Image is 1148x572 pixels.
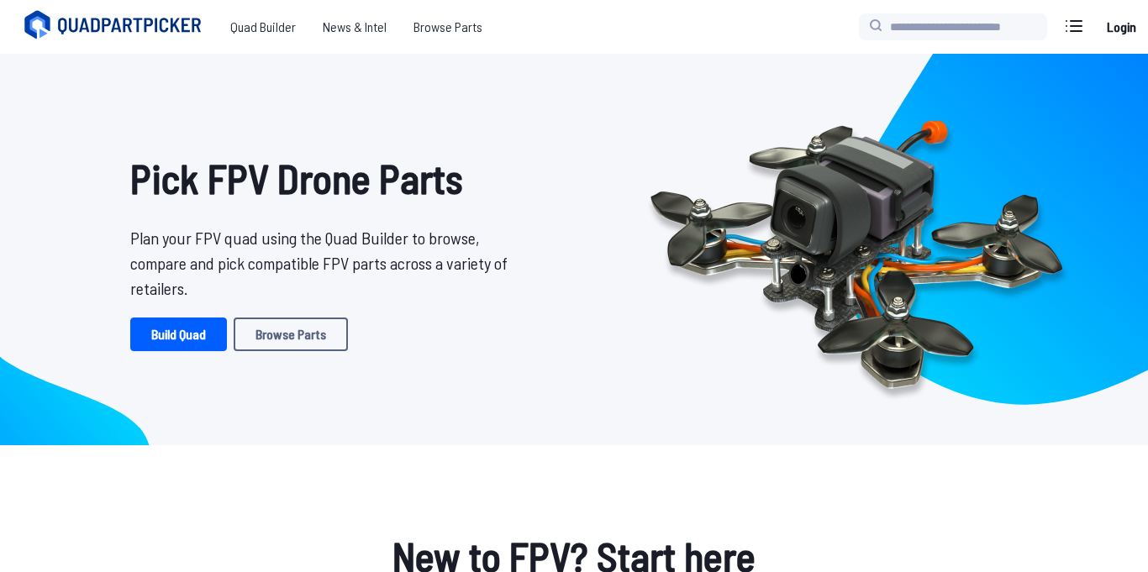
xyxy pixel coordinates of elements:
h1: Pick FPV Drone Parts [130,148,520,208]
a: Quad Builder [217,10,309,44]
a: News & Intel [309,10,400,44]
a: Login [1101,10,1141,44]
img: Quadcopter [614,81,1098,417]
a: Browse Parts [400,10,496,44]
p: Plan your FPV quad using the Quad Builder to browse, compare and pick compatible FPV parts across... [130,225,520,301]
a: Browse Parts [234,317,348,351]
a: Build Quad [130,317,227,351]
